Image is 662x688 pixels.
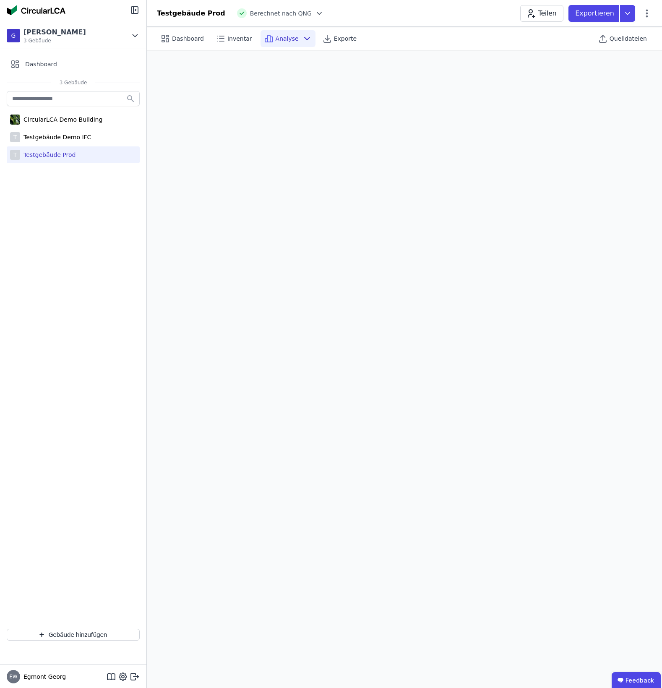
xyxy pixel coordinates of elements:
span: Dashboard [172,34,204,43]
div: Testgebäude Prod [20,151,76,159]
span: Inventar [227,34,252,43]
div: T [10,132,20,142]
span: Dashboard [25,60,57,68]
button: Teilen [520,5,563,22]
span: EW [9,674,17,679]
div: [PERSON_NAME] [23,27,86,37]
div: Testgebäude Demo IFC [20,133,91,141]
span: 3 Gebäude [23,37,86,44]
div: CircularLCA Demo Building [20,115,102,124]
span: Exporte [334,34,357,43]
img: Concular [7,5,65,15]
img: CircularLCA Demo Building [10,113,20,126]
div: G [7,29,20,42]
span: Egmont Georg [20,672,66,681]
span: Analyse [276,34,299,43]
div: Testgebäude Prod [157,8,225,18]
p: Exportieren [575,8,616,18]
div: T [10,150,20,160]
span: 3 Gebäude [51,79,96,86]
button: Gebäude hinzufügen [7,629,140,641]
span: Berechnet nach QNG [250,9,312,18]
span: Quelldateien [610,34,647,43]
